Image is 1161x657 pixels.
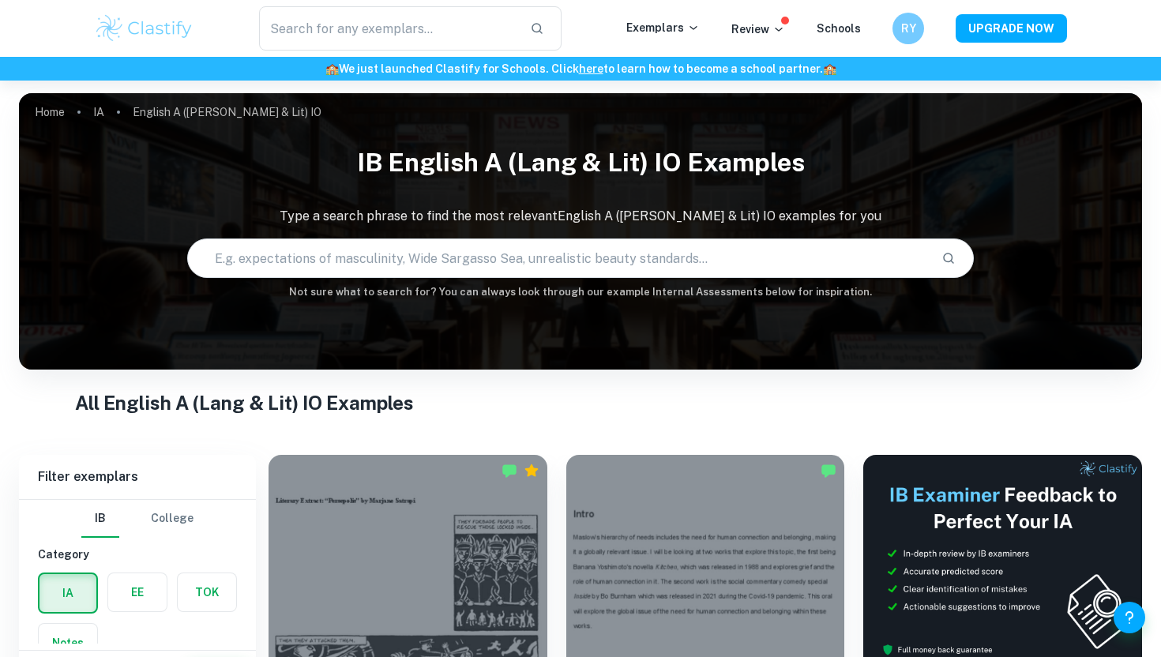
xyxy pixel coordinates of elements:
p: Exemplars [626,19,700,36]
button: College [151,500,193,538]
h6: RY [900,20,918,37]
h6: We just launched Clastify for Schools. Click to learn how to become a school partner. [3,60,1158,77]
h6: Not sure what to search for? You can always look through our example Internal Assessments below f... [19,284,1142,300]
h6: Filter exemplars [19,455,256,499]
img: Clastify logo [94,13,194,44]
p: Type a search phrase to find the most relevant English A ([PERSON_NAME] & Lit) IO examples for you [19,207,1142,226]
button: IA [39,574,96,612]
button: Search [935,245,962,272]
button: IB [81,500,119,538]
a: Schools [817,22,861,35]
a: Home [35,101,65,123]
span: 🏫 [325,62,339,75]
h1: All English A (Lang & Lit) IO Examples [75,389,1086,417]
div: Premium [524,463,539,479]
button: UPGRADE NOW [956,14,1067,43]
input: Search for any exemplars... [259,6,517,51]
div: Filter type choice [81,500,193,538]
button: EE [108,573,167,611]
span: 🏫 [823,62,836,75]
h1: IB English A (Lang & Lit) IO examples [19,137,1142,188]
h6: Category [38,546,237,563]
input: E.g. expectations of masculinity, Wide Sargasso Sea, unrealistic beauty standards... [188,236,928,280]
a: here [579,62,603,75]
p: Review [731,21,785,38]
button: Help and Feedback [1114,602,1145,633]
button: TOK [178,573,236,611]
button: RY [892,13,924,44]
p: English A ([PERSON_NAME] & Lit) IO [133,103,321,121]
img: Marked [502,463,517,479]
img: Marked [821,463,836,479]
a: IA [93,101,104,123]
